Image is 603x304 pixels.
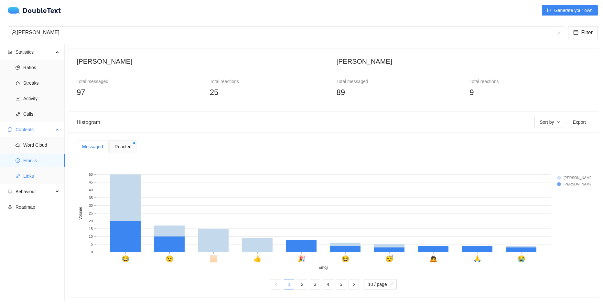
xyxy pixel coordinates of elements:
[8,205,12,209] span: apartment
[429,255,437,263] text: 🙇
[16,158,20,163] span: smile
[557,121,560,124] span: down
[89,173,93,176] text: 50
[89,196,93,200] text: 35
[210,88,219,97] span: 25
[89,180,93,184] text: 45
[469,88,474,97] span: 9
[318,265,328,270] text: Emoji
[89,219,93,223] text: 20
[77,78,198,85] div: Total messaged
[82,143,103,150] div: Messaged
[568,26,598,39] button: calendarFilter
[16,46,54,58] span: Statistics
[91,250,93,254] text: 0
[271,279,281,289] li: Previous Page
[16,143,20,147] span: cloud
[573,119,586,126] span: Export
[23,61,59,74] span: Ratios
[91,242,93,246] text: 5
[166,255,174,263] text: 😉
[16,65,20,70] span: pie-chart
[16,174,20,178] span: link
[349,279,359,289] button: right
[473,255,481,263] text: 🙏
[323,279,333,289] li: 4
[77,56,331,67] h2: [PERSON_NAME]
[8,7,23,14] img: logo
[581,28,593,37] span: Filter
[210,78,331,85] div: Total reactions
[253,255,262,263] text: 👍
[16,81,20,85] span: fire
[540,119,554,126] span: Sort by
[23,170,59,183] span: Links
[77,88,85,97] span: 97
[568,117,591,127] button: Export
[23,139,59,152] span: Word Cloud
[336,279,346,289] a: 5
[89,188,93,192] text: 40
[310,279,320,289] li: 3
[16,201,59,214] span: Roadmap
[352,283,356,287] span: right
[364,279,396,289] div: Page Size
[16,96,20,101] span: line-chart
[78,207,83,220] text: Volume
[547,8,552,13] span: bar-chart
[23,92,59,105] span: Activity
[23,154,59,167] span: Emojis
[310,279,320,289] a: 3
[12,26,555,39] div: [PERSON_NAME]
[349,279,359,289] li: Next Page
[8,7,61,14] a: logoDoubleText
[271,279,281,289] button: left
[517,255,525,263] text: 😭
[368,279,393,289] span: 10 / page
[337,78,458,85] div: Total messaged
[12,30,17,35] span: user
[16,185,54,198] span: Behaviour
[284,279,294,289] a: 1
[323,279,333,289] a: 4
[77,113,534,131] div: Histogram
[534,117,565,127] button: Sort bydown
[8,50,12,54] span: bar-chart
[284,279,294,289] li: 1
[337,56,591,67] h2: [PERSON_NAME]
[16,123,54,136] span: Contents
[89,211,93,215] text: 25
[542,5,598,16] button: bar-chartGenerate your own
[385,255,393,263] text: 😴
[542,8,598,13] a: bar-chartGenerate your own
[8,127,12,132] span: message
[122,255,130,263] text: 😂
[336,279,346,289] li: 5
[337,88,345,97] span: 89
[16,112,20,116] span: phone
[12,26,560,39] span: Timothy Bryce
[469,78,591,85] div: Total reactions
[297,279,307,289] a: 2
[115,143,132,150] span: Reacted
[8,7,61,14] div: DoubleText
[23,77,59,89] span: Streaks
[297,279,307,289] li: 2
[210,255,218,263] text: 🏻
[89,204,93,207] text: 30
[341,255,350,263] text: 😆
[23,108,59,121] span: Calls
[554,7,593,14] span: Generate your own
[274,283,278,287] span: left
[297,255,306,263] text: 🎉
[89,227,93,231] text: 15
[8,189,12,194] span: heart
[573,30,578,36] span: calendar
[89,235,93,238] text: 10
